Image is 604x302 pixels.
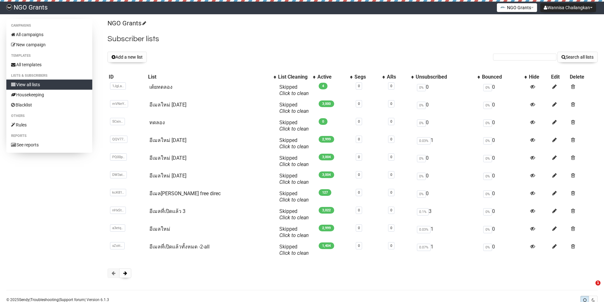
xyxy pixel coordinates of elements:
[390,208,392,212] a: 0
[481,152,528,170] td: 0
[149,244,210,250] a: อีเมลที่เปิดแล้วทั้งหมด -2-all
[414,117,481,135] td: 0
[319,242,334,249] span: 1,404
[317,74,347,80] div: Active
[414,99,481,117] td: 0
[390,102,392,106] a: 0
[319,118,328,125] span: 0
[390,226,392,230] a: 0
[107,19,145,27] a: NGO Grants
[358,119,360,124] a: 0
[319,207,334,214] span: 3,022
[481,170,528,188] td: 0
[540,3,596,12] button: Wannisa Chailangkan
[414,206,481,223] td: 3
[109,74,146,80] div: ID
[568,73,598,81] th: Delete: No sort applied, sorting is disabled
[390,244,392,248] a: 0
[353,73,386,81] th: Segs: No sort applied, activate to apply an ascending sort
[529,74,549,80] div: Hide
[358,173,360,177] a: 0
[417,119,426,127] span: 0%
[500,5,505,10] img: 2.png
[19,298,29,302] a: Sendy
[483,244,492,251] span: 0%
[6,132,92,140] li: Reports
[483,137,492,145] span: 0%
[107,33,598,45] h2: Subscriber lists
[497,3,537,12] button: NGO Grants
[483,173,492,180] span: 0%
[551,74,568,80] div: Edit
[319,154,334,160] span: 3,004
[279,226,309,238] span: Skipped
[279,155,309,167] span: Skipped
[279,84,309,96] span: Skipped
[149,155,186,161] a: อีเมลใหม่ [DATE]
[390,190,392,195] a: 0
[6,29,92,40] a: All campaigns
[149,119,165,125] a: ทดลอง
[481,73,528,81] th: Bounced: No sort applied, activate to apply an ascending sort
[481,223,528,241] td: 0
[358,190,360,195] a: 0
[6,4,12,10] img: 17080ac3efa689857045ce3784bc614b
[483,226,492,233] span: 0%
[279,215,309,221] a: Click to clean
[386,73,414,81] th: ARs: No sort applied, activate to apply an ascending sort
[279,90,309,96] a: Click to clean
[279,244,309,256] span: Skipped
[414,135,481,152] td: 1
[279,144,309,150] a: Click to clean
[279,108,309,114] a: Click to clean
[60,298,85,302] a: Support forum
[147,73,277,81] th: List: No sort applied, activate to apply an ascending sort
[110,242,125,249] span: xZott..
[110,171,127,178] span: DW3at..
[279,119,309,132] span: Skipped
[279,197,309,203] a: Click to clean
[417,226,431,233] span: 0.03%
[110,136,127,143] span: QQV77..
[107,73,147,81] th: ID: No sort applied, sorting is disabled
[30,298,59,302] a: Troubleshooting
[149,190,221,196] a: อีเมล[PERSON_NAME] free direc
[390,84,392,88] a: 0
[149,84,172,90] a: เต้ยทดลอง
[6,52,92,60] li: Templates
[595,280,601,286] span: 1
[278,74,310,80] div: List Cleaning
[279,161,309,167] a: Click to clean
[110,118,125,125] span: 5Cxin..
[483,102,492,109] span: 0%
[279,208,309,221] span: Skipped
[414,170,481,188] td: 0
[319,100,334,107] span: 3,000
[6,100,92,110] a: Blacklist
[481,241,528,259] td: 0
[279,232,309,238] a: Click to clean
[483,155,492,162] span: 0%
[482,74,521,80] div: Bounced
[481,81,528,99] td: 0
[149,226,170,232] a: อีเมลใหม่
[416,74,474,80] div: Unsubscribed
[481,135,528,152] td: 0
[414,73,481,81] th: Unsubscribed: No sort applied, activate to apply an ascending sort
[319,136,334,143] span: 2,999
[279,190,309,203] span: Skipped
[417,173,426,180] span: 0%
[390,119,392,124] a: 0
[390,155,392,159] a: 0
[6,90,92,100] a: Housekeeping
[550,73,569,81] th: Edit: No sort applied, sorting is disabled
[149,173,186,179] a: อีเมลใหม่ [DATE]
[6,140,92,150] a: See reports
[149,137,186,143] a: อีเมลใหม่ [DATE]
[358,155,360,159] a: 0
[483,208,492,215] span: 0%
[358,244,360,248] a: 0
[6,120,92,130] a: Rules
[528,73,550,81] th: Hide: No sort applied, sorting is disabled
[110,224,125,232] span: a3etq..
